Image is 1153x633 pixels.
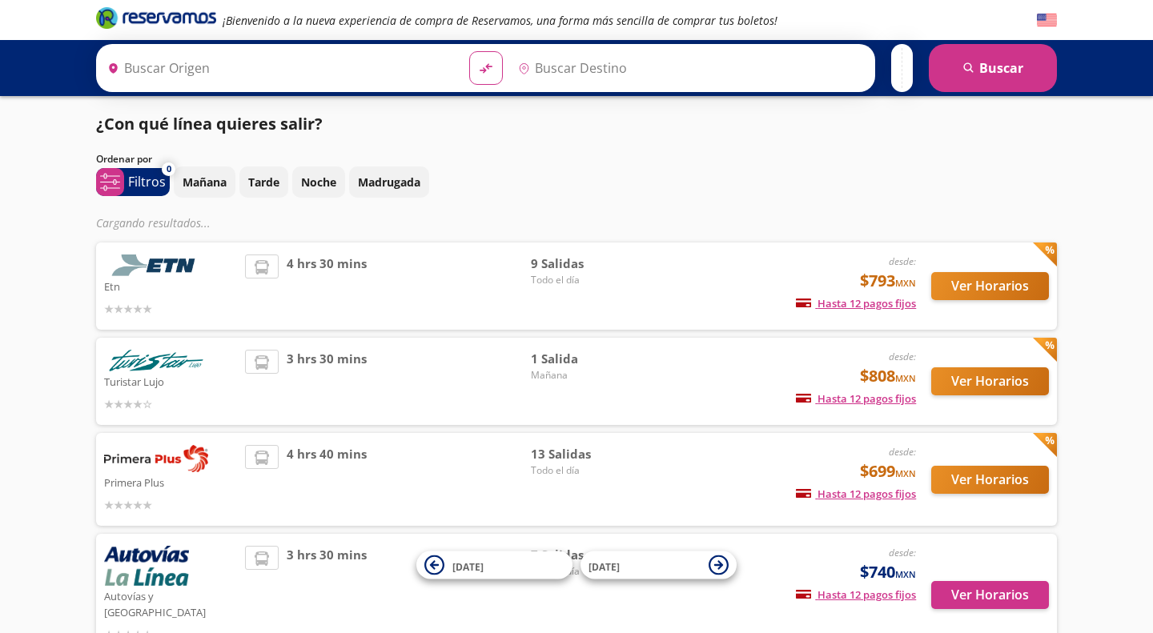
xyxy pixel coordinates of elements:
small: MXN [895,467,916,479]
img: Etn [104,254,208,276]
em: ¡Bienvenido a la nueva experiencia de compra de Reservamos, una forma más sencilla de comprar tus... [223,13,777,28]
span: Todo el día [531,463,643,478]
button: Madrugada [349,166,429,198]
span: $793 [860,269,916,293]
p: Noche [301,174,336,190]
p: Tarde [248,174,279,190]
button: Buscar [929,44,1057,92]
span: $699 [860,459,916,483]
small: MXN [895,568,916,580]
button: Ver Horarios [931,367,1049,395]
span: 4 hrs 40 mins [287,445,367,514]
p: Ordenar por [96,152,152,166]
button: Mañana [174,166,235,198]
span: Todo el día [531,273,643,287]
i: Brand Logo [96,6,216,30]
p: Turistar Lujo [104,371,237,391]
em: Cargando resultados ... [96,215,211,230]
p: Filtros [128,172,166,191]
p: Mañana [183,174,227,190]
span: Hasta 12 pagos fijos [796,391,916,406]
p: ¿Con qué línea quieres salir? [96,112,323,136]
span: 1 Salida [531,350,643,368]
span: 3 hrs 30 mins [287,350,367,413]
em: desde: [889,546,916,559]
span: 7 Salidas [531,546,643,564]
em: desde: [889,445,916,459]
small: MXN [895,372,916,384]
small: MXN [895,277,916,289]
span: 13 Salidas [531,445,643,463]
button: [DATE] [416,551,572,579]
input: Buscar Destino [512,48,867,88]
p: Madrugada [358,174,420,190]
em: desde: [889,254,916,268]
img: Primera Plus [104,445,208,472]
input: Buscar Origen [101,48,456,88]
button: Noche [292,166,345,198]
button: Ver Horarios [931,581,1049,609]
button: [DATE] [581,551,737,579]
button: 0Filtros [96,168,170,196]
p: Etn [104,276,237,295]
span: Mañana [531,368,643,383]
span: $740 [860,560,916,584]
span: 9 Salidas [531,254,643,273]
button: Ver Horarios [931,272,1049,300]
button: English [1037,10,1057,30]
button: Tarde [239,166,288,198]
span: [DATE] [589,559,620,573]
span: Hasta 12 pagos fijos [796,296,916,310]
span: Hasta 12 pagos fijos [796,587,916,602]
p: Primera Plus [104,472,237,491]
em: desde: [889,350,916,363]
span: $808 [860,364,916,388]
a: Brand Logo [96,6,216,34]
img: Turistar Lujo [104,350,208,371]
span: 0 [167,162,171,176]
img: Autovías y La Línea [104,546,189,586]
span: Hasta 12 pagos fijos [796,487,916,501]
p: Autovías y [GEOGRAPHIC_DATA] [104,586,237,620]
button: Ver Horarios [931,466,1049,494]
span: 4 hrs 30 mins [287,254,367,318]
span: [DATE] [452,559,484,573]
